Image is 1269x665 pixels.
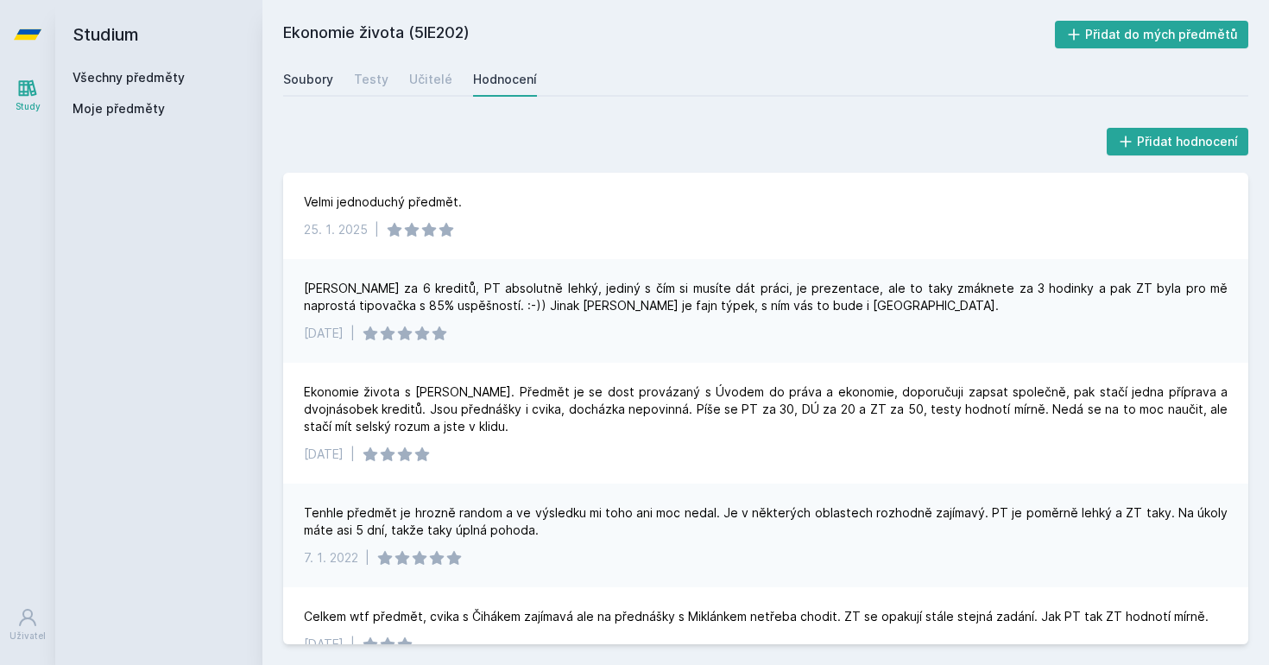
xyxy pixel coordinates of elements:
div: | [350,325,355,342]
a: Všechny předměty [73,70,185,85]
button: Přidat hodnocení [1107,128,1249,155]
h2: Ekonomie života (5IE202) [283,21,1055,48]
div: [DATE] [304,636,344,653]
div: Testy [354,71,388,88]
div: Hodnocení [473,71,537,88]
div: | [350,636,355,653]
div: Tenhle předmět je hrozně random a ve výsledku mi toho ani moc nedal. Je v některých oblastech roz... [304,504,1228,539]
span: Moje předměty [73,100,165,117]
div: | [365,549,369,567]
a: Soubory [283,62,333,97]
div: [PERSON_NAME] za 6 kreditů, PT absolutně lehký, jediný s čím si musíte dát práci, je prezentace, ... [304,280,1228,314]
div: Study [16,100,41,113]
div: | [350,446,355,463]
div: Soubory [283,71,333,88]
a: Uživatel [3,598,52,651]
div: Velmi jednoduchý předmět. [304,193,462,211]
div: Učitelé [409,71,452,88]
div: [DATE] [304,325,344,342]
div: [DATE] [304,446,344,463]
div: Uživatel [9,630,46,643]
a: Hodnocení [473,62,537,97]
div: 7. 1. 2022 [304,549,358,567]
div: 25. 1. 2025 [304,221,368,238]
button: Přidat do mých předmětů [1055,21,1249,48]
div: Ekonomie života s [PERSON_NAME]. Předmět je se dost provázaný s Úvodem do práva a ekonomie, dopor... [304,383,1228,435]
div: Celkem wtf předmět, cvika s Čihákem zajímavá ale na přednášky s Miklánkem netřeba chodit. ZT se o... [304,608,1209,625]
a: Study [3,69,52,122]
div: | [375,221,379,238]
a: Učitelé [409,62,452,97]
a: Testy [354,62,388,97]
